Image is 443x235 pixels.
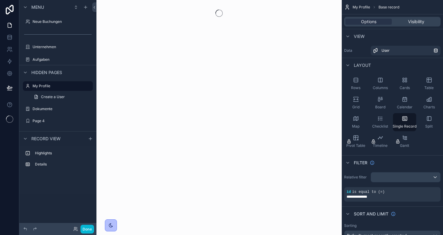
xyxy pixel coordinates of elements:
[23,17,93,26] a: Neue Buchungen
[352,124,360,129] span: Map
[417,75,441,93] button: Table
[393,132,416,150] button: Gantt
[352,190,385,194] span: is equal to (=)
[375,105,385,110] span: Board
[397,105,413,110] span: Calendar
[344,94,367,112] button: Grid
[354,33,365,39] span: View
[354,211,388,217] span: Sort And Limit
[23,116,93,126] a: Page 4
[346,143,365,148] span: Pivot Table
[369,75,392,93] button: Columns
[33,84,89,88] label: My Profile
[31,4,44,10] span: Menu
[400,143,409,148] span: Gantt
[352,105,360,110] span: Grid
[19,146,96,175] div: scrollable content
[344,48,368,53] label: Data
[354,62,371,68] span: Layout
[393,94,416,112] button: Calendar
[382,48,390,53] span: User
[33,19,92,24] label: Neue Buchungen
[369,113,392,131] button: Checklist
[23,81,93,91] a: My Profile
[33,119,92,123] label: Page 4
[353,5,370,10] span: My Profile
[408,19,424,25] span: Visibility
[347,190,351,194] span: id
[369,94,392,112] button: Board
[31,136,61,142] span: Record view
[31,70,62,76] span: Hidden pages
[423,105,435,110] span: Charts
[400,85,410,90] span: Cards
[424,85,434,90] span: Table
[80,225,94,233] button: Done
[361,19,376,25] span: Options
[35,162,90,167] label: Details
[23,42,93,52] a: Unternehmen
[30,92,93,102] a: Create a User
[372,124,388,129] span: Checklist
[344,175,368,180] label: Relative filter
[35,151,90,156] label: Highlights
[417,113,441,131] button: Split
[373,143,388,148] span: Timeline
[344,75,367,93] button: Rows
[354,160,367,166] span: Filter
[344,113,367,131] button: Map
[23,104,93,114] a: Dokumente
[373,85,388,90] span: Columns
[33,45,92,49] label: Unternehmen
[379,5,399,10] span: Base record
[41,94,65,99] span: Create a User
[393,124,416,129] span: Single Record
[417,94,441,112] button: Charts
[344,132,367,150] button: Pivot Table
[33,107,92,111] label: Dokumente
[369,132,392,150] button: Timeline
[23,55,93,64] a: Aufgaben
[33,57,92,62] label: Aufgaben
[371,46,441,55] a: User
[425,124,433,129] span: Split
[393,113,416,131] button: Single Record
[393,75,416,93] button: Cards
[344,223,357,228] label: Sorting
[351,85,360,90] span: Rows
